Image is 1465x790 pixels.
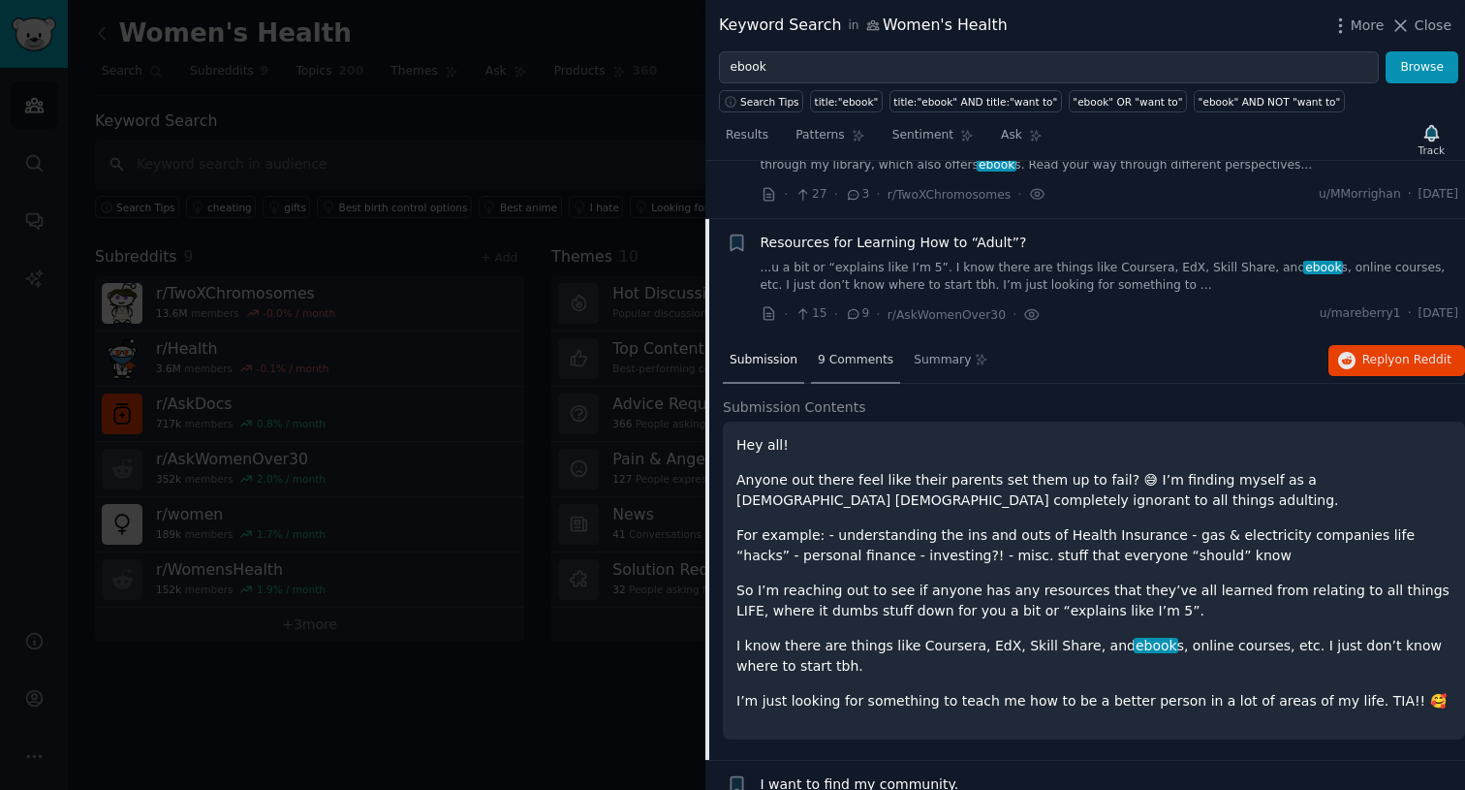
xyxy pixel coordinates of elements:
[1386,51,1458,84] button: Browse
[736,581,1451,621] p: So I’m reaching out to see if anyone has any resources that they’ve all learned from relating to ...
[1390,16,1451,36] button: Close
[1303,261,1343,274] span: ebook
[845,186,869,204] span: 3
[886,120,981,160] a: Sentiment
[1418,143,1445,157] div: Track
[834,184,838,205] span: ·
[789,120,871,160] a: Patterns
[1395,353,1451,366] span: on Reddit
[1013,304,1016,325] span: ·
[994,120,1049,160] a: Ask
[1412,119,1451,160] button: Track
[736,636,1451,677] p: I know there are things like Coursera, EdX, Skill Share, and s, online courses, etc. I just don’t...
[1319,186,1401,204] span: u/MMorrighan
[1134,638,1178,653] span: ebook
[876,304,880,325] span: ·
[888,188,1011,202] span: r/TwoXChromosomes
[736,525,1451,566] p: For example: - understanding the ins and outs of Health Insurance - gas & electricity companies l...
[719,120,775,160] a: Results
[1073,95,1182,109] div: "ebook" OR "want to"
[892,127,953,144] span: Sentiment
[815,95,879,109] div: title:"ebook"
[795,186,826,204] span: 27
[914,352,971,369] span: Summary
[761,260,1459,294] a: ...u a bit or “explains like I’m 5”. I know there are things like Coursera, EdX, Skill Share, and...
[736,691,1451,711] p: I’m just looking for something to teach me how to be a better person in a lot of areas of my life...
[730,352,797,369] span: Submission
[795,127,844,144] span: Patterns
[889,90,1062,112] a: title:"ebook" AND title:"want to"
[1199,95,1341,109] div: "ebook" AND NOT "want to"
[719,14,1008,38] div: Keyword Search Women's Health
[736,435,1451,456] p: Hey all!
[1001,127,1022,144] span: Ask
[893,95,1057,109] div: title:"ebook" AND title:"want to"
[719,90,803,112] button: Search Tips
[876,184,880,205] span: ·
[1330,16,1385,36] button: More
[818,352,893,369] span: 9 Comments
[1418,186,1458,204] span: [DATE]
[1418,305,1458,323] span: [DATE]
[795,305,826,323] span: 15
[736,470,1451,511] p: Anyone out there feel like their parents set them up to fail? 😅 I’m finding myself as a [DEMOGRAP...
[848,17,858,35] span: in
[723,397,866,418] span: Submission Contents
[1408,305,1412,323] span: ·
[1194,90,1345,112] a: "ebook" AND NOT "want to"
[1362,352,1451,369] span: Reply
[761,233,1027,253] a: Resources for Learning How to “Adult”?
[888,308,1006,322] span: r/AskWomenOver30
[1320,305,1401,323] span: u/mareberry1
[1328,345,1465,376] button: Replyon Reddit
[740,95,799,109] span: Search Tips
[845,305,869,323] span: 9
[784,304,788,325] span: ·
[1017,184,1021,205] span: ·
[810,90,883,112] a: title:"ebook"
[1069,90,1187,112] a: "ebook" OR "want to"
[726,127,768,144] span: Results
[1351,16,1385,36] span: More
[834,304,838,325] span: ·
[719,51,1379,84] input: Try a keyword related to your business
[1408,186,1412,204] span: ·
[1415,16,1451,36] span: Close
[784,184,788,205] span: ·
[977,158,1016,172] span: ebook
